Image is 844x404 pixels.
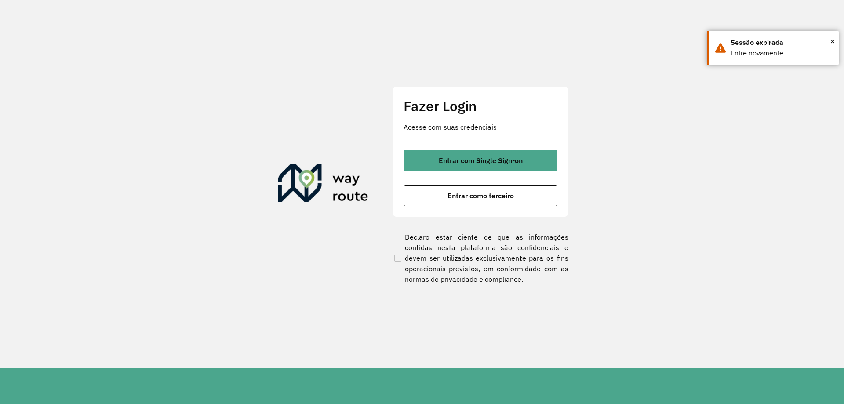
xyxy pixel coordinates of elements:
button: button [404,185,557,206]
img: Roteirizador AmbevTech [278,164,368,206]
div: Entre novamente [731,48,832,58]
button: Close [830,35,835,48]
label: Declaro estar ciente de que as informações contidas nesta plataforma são confidenciais e devem se... [393,232,568,284]
span: × [830,35,835,48]
span: Entrar com Single Sign-on [439,157,523,164]
p: Acesse com suas credenciais [404,122,557,132]
div: Sessão expirada [731,37,832,48]
button: button [404,150,557,171]
h2: Fazer Login [404,98,557,114]
span: Entrar como terceiro [447,192,514,199]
